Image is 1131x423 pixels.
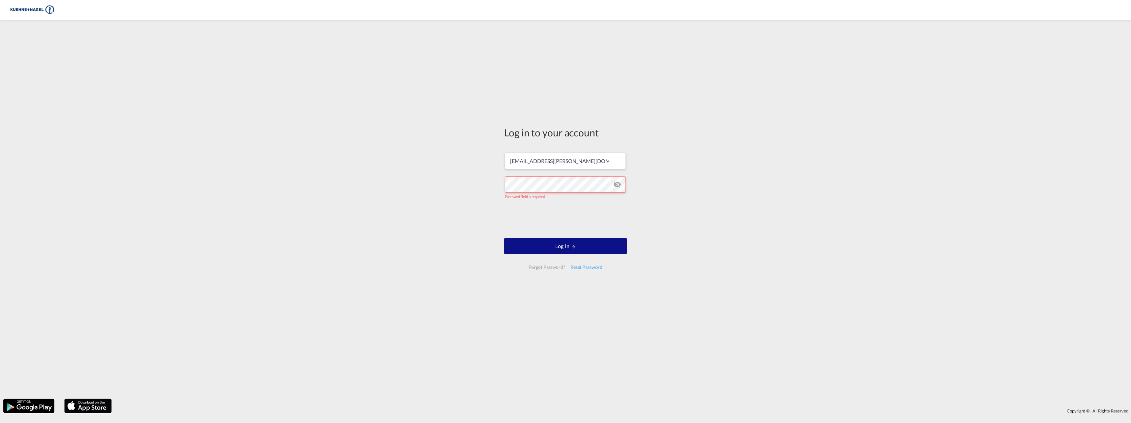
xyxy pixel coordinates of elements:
[613,181,621,188] md-icon: icon-eye-off
[10,3,54,17] img: 36441310f41511efafde313da40ec4a4.png
[568,261,605,273] div: Reset Password
[115,405,1131,416] div: Copyright © . All Rights Reserved
[504,238,627,254] button: LOGIN
[505,153,626,169] input: Enter email/phone number
[515,206,616,231] iframe: reCAPTCHA
[526,261,567,273] div: Forgot Password?
[504,126,627,139] div: Log in to your account
[505,194,545,199] span: Password field is required
[64,398,112,414] img: apple.png
[3,398,55,414] img: google.png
